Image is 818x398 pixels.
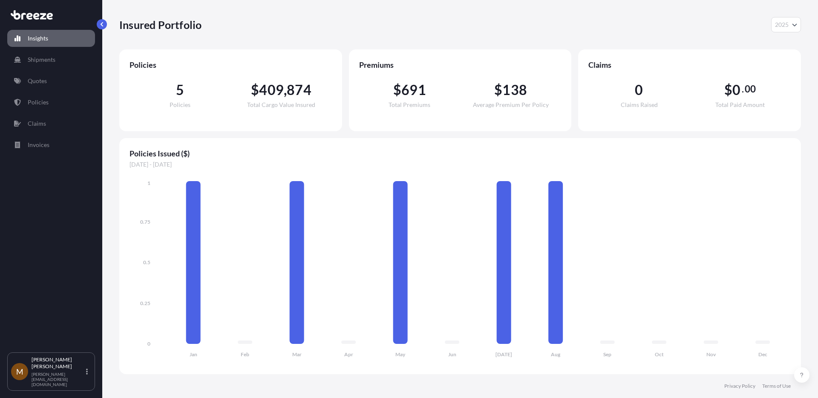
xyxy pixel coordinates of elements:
span: 0 [732,83,740,97]
span: Premiums [359,60,562,70]
tspan: Sep [603,351,611,358]
span: [DATE] - [DATE] [130,160,791,169]
span: $ [724,83,732,97]
tspan: 0.25 [140,300,150,306]
tspan: Jun [448,351,456,358]
tspan: Feb [241,351,249,358]
a: Terms of Use [762,383,791,389]
span: $ [251,83,259,97]
tspan: 0.75 [140,219,150,225]
span: Claims Raised [621,102,658,108]
tspan: Oct [655,351,664,358]
p: Insights [28,34,48,43]
span: $ [494,83,502,97]
tspan: 1 [147,180,150,186]
tspan: Aug [551,351,561,358]
p: Shipments [28,55,55,64]
a: Claims [7,115,95,132]
span: Total Cargo Value Insured [247,102,315,108]
a: Insights [7,30,95,47]
span: 409 [259,83,284,97]
span: Policies [130,60,332,70]
span: Policies Issued ($) [130,148,791,159]
p: Quotes [28,77,47,85]
tspan: 0.5 [143,259,150,265]
span: 2025 [775,20,789,29]
p: Invoices [28,141,49,149]
tspan: Nov [706,351,716,358]
tspan: May [395,351,406,358]
span: 874 [287,83,311,97]
a: Policies [7,94,95,111]
span: 138 [502,83,527,97]
tspan: [DATE] [495,351,512,358]
span: 5 [176,83,184,97]
tspan: Dec [758,351,767,358]
tspan: Apr [344,351,353,358]
span: Total Paid Amount [715,102,765,108]
p: [PERSON_NAME] [PERSON_NAME] [32,356,84,370]
span: 0 [635,83,643,97]
span: , [284,83,287,97]
span: Policies [170,102,190,108]
span: . [742,86,744,92]
tspan: Mar [292,351,302,358]
a: Quotes [7,72,95,89]
p: Insured Portfolio [119,18,202,32]
span: M [16,367,23,376]
a: Invoices [7,136,95,153]
span: Average Premium Per Policy [473,102,549,108]
p: Claims [28,119,46,128]
span: 00 [745,86,756,92]
a: Shipments [7,51,95,68]
tspan: Jan [190,351,197,358]
p: Policies [28,98,49,107]
span: Total Premiums [389,102,430,108]
a: Privacy Policy [724,383,755,389]
span: 691 [401,83,426,97]
p: [PERSON_NAME][EMAIL_ADDRESS][DOMAIN_NAME] [32,372,84,387]
span: $ [393,83,401,97]
span: Claims [588,60,791,70]
button: Year Selector [771,17,801,32]
tspan: 0 [147,340,150,347]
